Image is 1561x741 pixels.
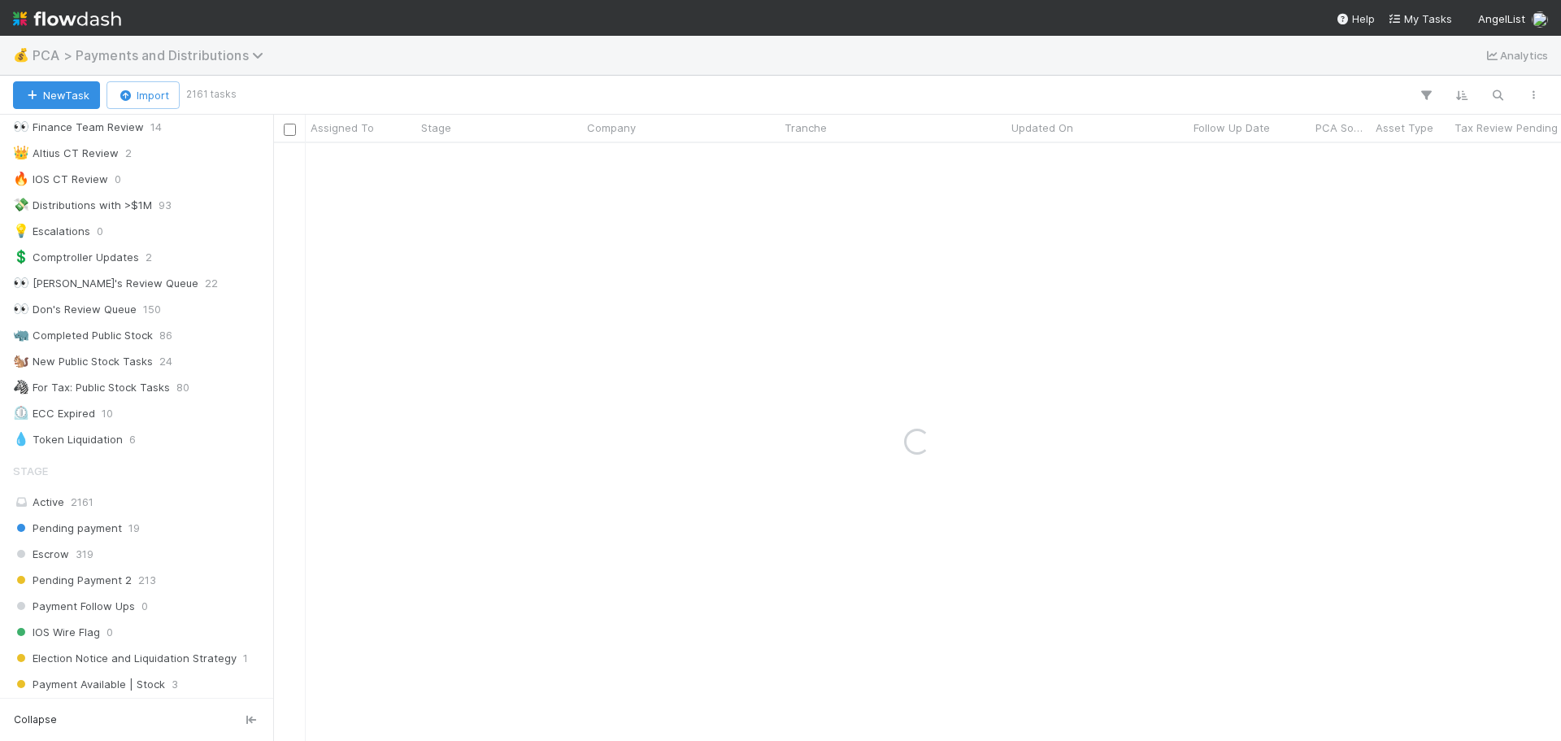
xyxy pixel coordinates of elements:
span: 💸 [13,198,29,211]
span: Follow Up Date [1194,120,1270,136]
span: 2 [146,247,152,268]
div: Active [13,492,269,512]
span: 🦓 [13,380,29,394]
span: 🦏 [13,328,29,342]
small: 2161 tasks [186,87,237,102]
span: 86 [159,325,172,346]
span: PCA > Payments and Distributions [33,47,272,63]
span: Collapse [14,713,57,727]
div: ECC Expired [13,403,95,424]
span: Election Notice and Liquidation Strategy [13,648,237,669]
span: AngelList [1478,12,1525,25]
span: 👀 [13,302,29,316]
div: For Tax: Public Stock Tasks [13,377,170,398]
span: Tax Review Pending [1454,120,1558,136]
span: Payment Follow Ups [13,596,135,617]
span: 🐿️ [13,354,29,368]
div: New Public Stock Tasks [13,351,153,372]
span: IOS Wire Flag [13,622,100,643]
span: 93 [159,195,172,216]
span: 💰 [13,48,29,62]
span: 80 [176,377,189,398]
span: Updated On [1011,120,1073,136]
span: PCA Source [1315,120,1367,136]
div: Comptroller Updates [13,247,139,268]
span: Asset Type [1376,120,1433,136]
span: Pending payment [13,518,122,538]
span: 6 [129,429,136,450]
span: 24 [159,351,172,372]
div: [PERSON_NAME]'s Review Queue [13,273,198,294]
span: 💧 [13,432,29,446]
span: Escrow [13,544,69,564]
div: Don's Review Queue [13,299,137,320]
div: IOS CT Review [13,169,108,190]
div: Help [1336,11,1375,27]
span: 💡 [13,224,29,238]
span: Tranche [785,120,827,136]
span: 19 [128,518,140,538]
a: Analytics [1484,46,1548,65]
span: 3 [172,674,178,695]
span: Company [587,120,636,136]
input: Toggle All Rows Selected [284,124,296,136]
span: 💲 [13,250,29,264]
img: avatar_c8e523dd-415a-4cf0-87a3-4b787501e7b6.png [1532,11,1548,28]
span: 319 [76,544,93,564]
span: Pending Payment 2 [13,570,132,591]
span: 👀 [13,276,29,290]
div: Distributions with >$1M [13,195,152,216]
span: 0 [107,622,113,643]
span: 22 [205,273,218,294]
span: 0 [97,221,103,242]
span: My Tasks [1388,12,1452,25]
div: Completed Public Stock [13,325,153,346]
span: Assigned To [311,120,374,136]
div: Escalations [13,221,90,242]
span: Stage [13,455,48,487]
div: Finance Team Review [13,117,144,137]
span: 2161 [71,495,93,508]
span: 10 [102,403,113,424]
div: Token Liquidation [13,429,123,450]
span: 213 [138,570,156,591]
span: 150 [143,299,161,320]
span: 1 [243,648,248,669]
button: Import [107,81,180,109]
button: NewTask [13,81,100,109]
span: 👀 [13,120,29,133]
span: 🔥 [13,172,29,185]
span: Stage [421,120,451,136]
span: Payment Available | Stock [13,674,165,695]
a: My Tasks [1388,11,1452,27]
span: ⏲️ [13,406,29,420]
div: Altius CT Review [13,143,119,163]
span: 0 [115,169,121,190]
span: 👑 [13,146,29,159]
span: 14 [150,117,162,137]
img: logo-inverted-e16ddd16eac7371096b0.svg [13,5,121,33]
span: 0 [141,596,148,617]
span: 2 [125,143,132,163]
